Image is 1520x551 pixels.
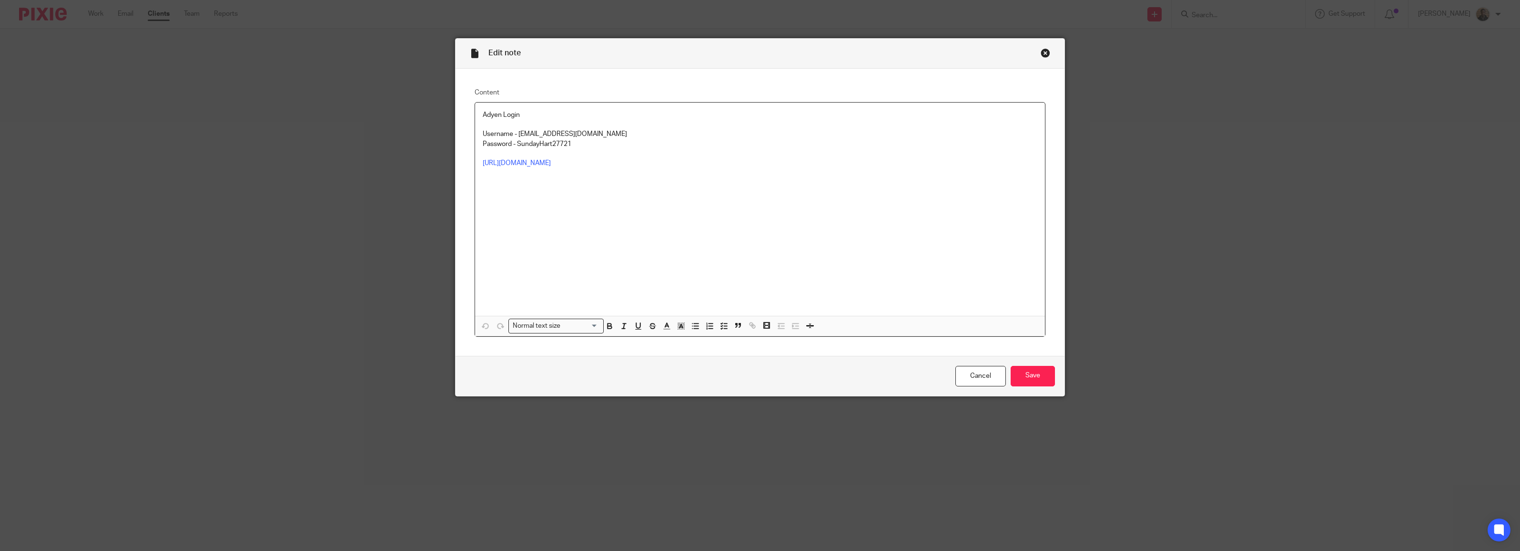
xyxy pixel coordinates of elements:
[483,139,1037,149] p: Password - SundayHart27721
[1011,366,1055,386] input: Save
[511,321,563,331] span: Normal text size
[488,49,521,57] span: Edit note
[955,366,1006,386] a: Cancel
[483,160,551,166] a: [URL][DOMAIN_NAME]
[1041,48,1050,58] div: Close this dialog window
[475,88,1045,97] label: Content
[483,110,1037,120] p: Adyen Login
[564,321,598,331] input: Search for option
[483,129,1037,139] p: Username - [EMAIL_ADDRESS][DOMAIN_NAME]
[508,319,604,333] div: Search for option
